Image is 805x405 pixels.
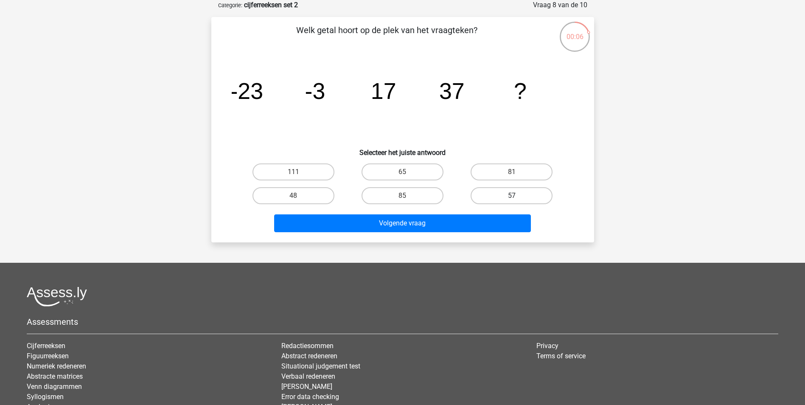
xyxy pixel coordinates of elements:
img: Assessly logo [27,287,87,307]
a: Situational judgement test [281,362,360,370]
a: Venn diagrammen [27,382,82,391]
label: 65 [362,163,443,180]
tspan: -3 [305,78,325,104]
a: Syllogismen [27,393,64,401]
a: Numeriek redeneren [27,362,86,370]
a: Abstracte matrices [27,372,83,380]
button: Volgende vraag [274,214,531,232]
tspan: ? [514,78,527,104]
label: 85 [362,187,443,204]
tspan: 37 [439,78,464,104]
a: Cijferreeksen [27,342,65,350]
a: Figuurreeksen [27,352,69,360]
label: 111 [252,163,334,180]
a: Error data checking [281,393,339,401]
h6: Selecteer het juiste antwoord [225,142,581,157]
div: 00:06 [559,21,591,42]
tspan: 17 [370,78,396,104]
a: Verbaal redeneren [281,372,335,380]
strong: cijferreeksen set 2 [244,1,298,9]
a: Redactiesommen [281,342,334,350]
h5: Assessments [27,317,778,327]
a: Privacy [536,342,558,350]
a: Abstract redeneren [281,352,337,360]
tspan: -23 [230,78,263,104]
label: 81 [471,163,553,180]
a: [PERSON_NAME] [281,382,332,391]
a: Terms of service [536,352,586,360]
small: Categorie: [218,2,242,8]
label: 48 [252,187,334,204]
label: 57 [471,187,553,204]
p: Welk getal hoort op de plek van het vraagteken? [225,24,549,49]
